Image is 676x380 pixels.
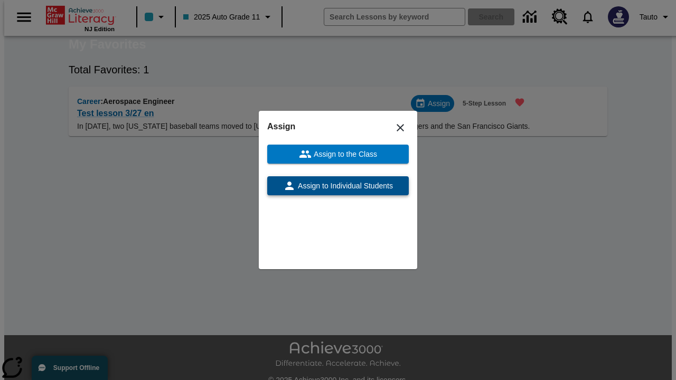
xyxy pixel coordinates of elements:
button: Assign to Individual Students [267,176,409,195]
span: Assign to the Class [312,149,377,160]
h6: Assign [267,119,409,134]
span: Assign to Individual Students [296,180,393,192]
button: Assign to the Class [267,145,409,164]
button: Close [388,115,413,140]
